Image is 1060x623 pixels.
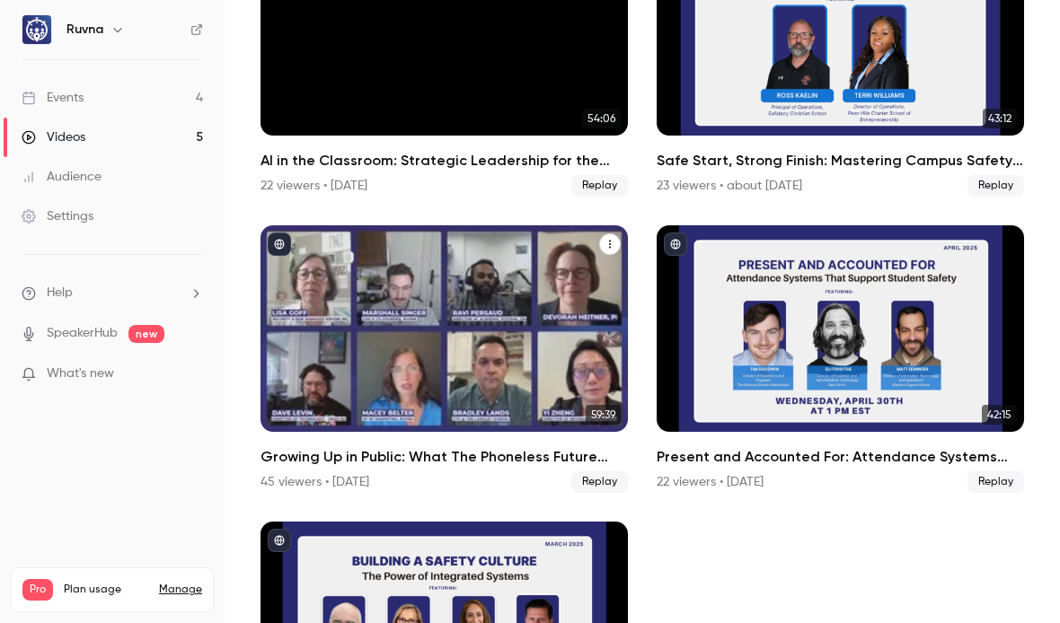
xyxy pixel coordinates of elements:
h2: Growing Up in Public: What The Phoneless Future Means For School Operations [261,446,628,468]
span: Pro [22,579,53,601]
h2: Present and Accounted For: Attendance Systems That Support Student Safety [657,446,1024,468]
div: Audience [22,168,102,186]
div: 22 viewers • [DATE] [657,473,764,491]
a: SpeakerHub [47,324,118,343]
span: Replay [967,175,1024,197]
span: Plan usage [64,583,148,597]
div: Videos [22,128,85,146]
li: Growing Up in Public: What The Phoneless Future Means For School Operations [261,225,628,493]
a: 59:39Growing Up in Public: What The Phoneless Future Means For School Operations45 viewers • [DAT... [261,225,628,493]
div: Events [22,89,84,107]
span: Replay [967,471,1024,493]
h6: Ruvna [66,21,103,39]
iframe: Noticeable Trigger [181,366,203,382]
div: Settings [22,207,93,225]
h2: Safe Start, Strong Finish: Mastering Campus Safety for the New School Year [657,150,1024,171]
div: 45 viewers • [DATE] [261,473,369,491]
span: What's new [47,364,114,383]
li: Present and Accounted For: Attendance Systems That Support Student Safety [657,225,1024,493]
button: published [268,233,291,256]
span: Replay [571,471,628,493]
span: 54:06 [582,109,621,128]
li: help-dropdown-opener [22,284,203,303]
button: published [268,529,291,552]
span: Replay [571,175,628,197]
img: Ruvna [22,15,51,44]
button: published [664,233,687,256]
div: 23 viewers • about [DATE] [657,177,802,195]
a: Manage [159,583,202,597]
span: new [128,325,164,343]
a: 42:15Present and Accounted For: Attendance Systems That Support Student Safety22 viewers • [DATE]... [657,225,1024,493]
span: 43:12 [983,109,1017,128]
h2: AI in the Classroom: Strategic Leadership for the Future-Ready Independent School [261,150,628,171]
span: 42:15 [982,405,1017,425]
span: 59:39 [586,405,621,425]
span: Help [47,284,73,303]
div: 22 viewers • [DATE] [261,177,367,195]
